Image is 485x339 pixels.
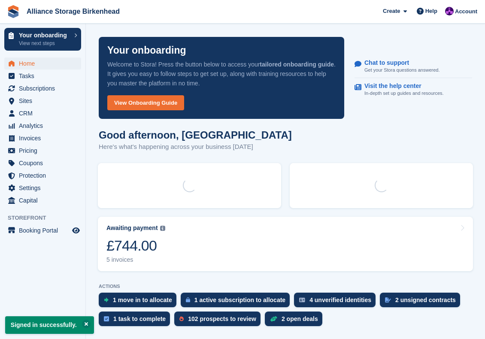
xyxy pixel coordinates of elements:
[380,293,464,312] a: 2 unsigned contracts
[364,67,440,74] p: Get your Stora questions answered.
[104,297,109,303] img: move_ins_to_allocate_icon-fdf77a2bb77ea45bf5b3d319d69a93e2d87916cf1d5bf7949dd705db3b84f3ca.svg
[19,145,70,157] span: Pricing
[364,82,437,90] p: Visit the help center
[98,217,473,271] a: Awaiting payment £744.00 5 invoices
[113,297,172,303] div: 1 move in to allocate
[19,39,70,47] p: View next steps
[364,90,444,97] p: In-depth set up guides and resources.
[4,145,81,157] a: menu
[294,293,380,312] a: 4 unverified identities
[4,194,81,206] a: menu
[4,95,81,107] a: menu
[355,55,472,79] a: Chat to support Get your Stora questions answered.
[160,226,165,231] img: icon-info-grey-7440780725fd019a000dd9b08b2336e03edf1995a4989e88bcd33f0948082b44.svg
[19,70,70,82] span: Tasks
[179,316,184,321] img: prospect-51fa495bee0391a8d652442698ab0144808aea92771e9ea1ae160a38d050c398.svg
[106,256,165,263] div: 5 invoices
[19,120,70,132] span: Analytics
[364,59,433,67] p: Chat to support
[355,78,472,101] a: Visit the help center In-depth set up guides and resources.
[445,7,454,15] img: Romilly Norton
[19,82,70,94] span: Subscriptions
[282,315,318,322] div: 2 open deals
[174,312,265,330] a: 102 prospects to review
[19,182,70,194] span: Settings
[104,316,109,321] img: task-75834270c22a3079a89374b754ae025e5fb1db73e45f91037f5363f120a921f8.svg
[4,82,81,94] a: menu
[19,132,70,144] span: Invoices
[4,169,81,182] a: menu
[71,225,81,236] a: Preview store
[7,5,20,18] img: stora-icon-8386f47178a22dfd0bd8f6a31ec36ba5ce8667c1dd55bd0f319d3a0aa187defe.svg
[99,293,181,312] a: 1 move in to allocate
[19,169,70,182] span: Protection
[4,58,81,70] a: menu
[383,7,400,15] span: Create
[99,142,292,152] p: Here's what's happening across your business [DATE]
[19,194,70,206] span: Capital
[4,132,81,144] a: menu
[395,297,456,303] div: 2 unsigned contracts
[19,32,70,38] p: Your onboarding
[107,60,336,88] p: Welcome to Stora! Press the button below to access your . It gives you easy to follow steps to ge...
[4,70,81,82] a: menu
[4,28,81,51] a: Your onboarding View next steps
[19,107,70,119] span: CRM
[19,95,70,107] span: Sites
[106,224,158,232] div: Awaiting payment
[385,297,391,303] img: contract_signature_icon-13c848040528278c33f63329250d36e43548de30e8caae1d1a13099fd9432cc5.svg
[19,157,70,169] span: Coupons
[309,297,371,303] div: 4 unverified identities
[106,237,165,254] div: £744.00
[186,297,190,303] img: active_subscription_to_allocate_icon-d502201f5373d7db506a760aba3b589e785aa758c864c3986d89f69b8ff3...
[23,4,123,18] a: Alliance Storage Birkenhead
[4,182,81,194] a: menu
[299,297,305,303] img: verify_identity-adf6edd0f0f0b5bbfe63781bf79b02c33cf7c696d77639b501bdc392416b5a36.svg
[265,312,327,330] a: 2 open deals
[8,214,85,222] span: Storefront
[188,315,256,322] div: 102 prospects to review
[4,224,81,236] a: menu
[4,120,81,132] a: menu
[99,284,472,289] p: ACTIONS
[99,129,292,141] h1: Good afternoon, [GEOGRAPHIC_DATA]
[4,107,81,119] a: menu
[99,312,174,330] a: 1 task to complete
[19,58,70,70] span: Home
[194,297,285,303] div: 1 active subscription to allocate
[107,95,184,110] a: View Onboarding Guide
[181,293,294,312] a: 1 active subscription to allocate
[455,7,477,16] span: Account
[107,45,186,55] p: Your onboarding
[270,316,277,322] img: deal-1b604bf984904fb50ccaf53a9ad4b4a5d6e5aea283cecdc64d6e3604feb123c2.svg
[425,7,437,15] span: Help
[113,315,166,322] div: 1 task to complete
[260,61,334,68] strong: tailored onboarding guide
[4,157,81,169] a: menu
[19,224,70,236] span: Booking Portal
[5,316,94,334] p: Signed in successfully.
